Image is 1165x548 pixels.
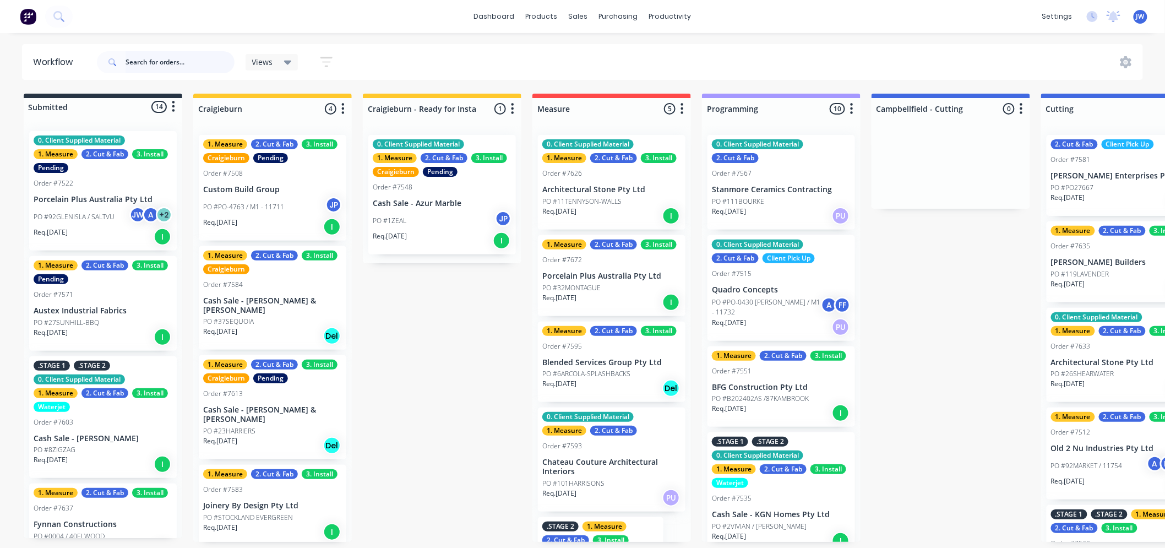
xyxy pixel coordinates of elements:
[1099,326,1146,336] div: 2. Cut & Fab
[760,464,807,474] div: 2. Cut & Fab
[712,185,851,194] p: Stanmore Ceramics Contracting
[302,139,337,149] div: 3. Install
[34,261,78,270] div: 1. Measure
[34,318,99,328] p: PO #27SUNHILL-BBQ
[199,246,346,350] div: 1. Measure2. Cut & Fab3. InstallCraigieburnOrder #7584Cash Sale - [PERSON_NAME] & [PERSON_NAME]PO...
[1147,455,1163,472] div: A
[821,297,837,313] div: A
[712,510,851,519] p: Cash Sale - KGN Homes Pty Ltd
[203,373,249,383] div: Craigieburn
[203,436,237,446] p: Req. [DATE]
[542,240,586,249] div: 1. Measure
[203,153,249,163] div: Craigieburn
[33,56,78,69] div: Workflow
[203,139,247,149] div: 1. Measure
[1051,183,1094,193] p: PO #PO27667
[34,178,73,188] div: Order #7522
[662,294,680,311] div: I
[1051,369,1114,379] p: PO #26SHEARWATER
[542,369,630,379] p: PO #6ARCOLA-SPLASHBACKS
[199,465,346,546] div: 1. Measure2. Cut & Fab3. InstallOrder #7583Joinery By Design Pty LtdPO #STOCKLAND EVERGREENReq.[D...
[590,153,637,163] div: 2. Cut & Fab
[641,240,677,249] div: 3. Install
[1051,279,1085,289] p: Req. [DATE]
[1136,12,1145,21] span: JW
[493,232,510,249] div: I
[810,464,846,474] div: 3. Install
[712,169,752,178] div: Order #7567
[34,402,70,412] div: Waterjet
[832,318,850,336] div: PU
[712,197,764,207] p: PO #111BOURKE
[34,445,75,455] p: PO #8ZIGZAG
[712,394,809,404] p: PO #B202402AS /87KAMBROOK
[203,485,243,495] div: Order #7583
[542,522,579,531] div: .STAGE 2
[325,197,342,213] div: JP
[594,8,644,25] div: purchasing
[707,135,855,230] div: 0. Client Supplied Material2. Cut & FabOrder #7567Stanmore Ceramics ContractingPO #111BOURKEReq.[...
[154,228,171,246] div: I
[203,185,342,194] p: Custom Build Group
[34,149,78,159] div: 1. Measure
[542,272,681,281] p: Porcelain Plus Australia Pty Ltd
[760,351,807,361] div: 2. Cut & Fab
[712,207,746,216] p: Req. [DATE]
[132,149,168,159] div: 3. Install
[538,408,685,512] div: 0. Client Supplied Material1. Measure2. Cut & FabOrder #7593Chateau Couture Architectural Interio...
[81,149,128,159] div: 2. Cut & Fab
[563,8,594,25] div: sales
[712,404,746,414] p: Req. [DATE]
[302,251,337,261] div: 3. Install
[34,290,73,300] div: Order #7571
[1051,341,1091,351] div: Order #7633
[590,426,637,436] div: 2. Cut & Fab
[29,356,177,479] div: .STAGE 1.STAGE 20. Client Supplied Material1. Measure2. Cut & Fab3. InstallWaterjetOrder #7603Cas...
[1102,523,1137,533] div: 3. Install
[1099,226,1146,236] div: 2. Cut & Fab
[834,297,851,313] div: FF
[712,366,752,376] div: Order #7551
[373,231,407,241] p: Req. [DATE]
[203,405,342,424] p: Cash Sale - [PERSON_NAME] & [PERSON_NAME]
[203,426,255,436] p: PO #23HARRIERS
[712,522,807,531] p: PO #2VIVIAN / [PERSON_NAME]
[126,51,235,73] input: Search for orders...
[323,523,341,541] div: I
[203,169,243,178] div: Order #7508
[712,297,821,317] p: PO #PO-0430 [PERSON_NAME] / M1 - 11732
[203,264,249,274] div: Craigieburn
[373,199,511,208] p: Cash Sale - Azur Marble
[34,212,115,222] p: PO #92GLENISLA / SALTVU
[712,437,748,447] div: .STAGE 1
[132,488,168,498] div: 3. Install
[199,135,346,241] div: 1. Measure2. Cut & Fab3. InstallCraigieburnPendingOrder #7508Custom Build GroupPO #PO-4763 / M1 -...
[34,434,172,443] p: Cash Sale - [PERSON_NAME]
[538,135,685,230] div: 0. Client Supplied Material1. Measure2. Cut & Fab3. InstallOrder #7626Architectural Stone Pty Ltd...
[707,235,855,341] div: 0. Client Supplied Material2. Cut & FabClient Pick UpOrder #7515Quadro ConceptsPO #PO-0430 [PERSO...
[471,153,507,163] div: 3. Install
[373,167,419,177] div: Craigieburn
[1091,509,1128,519] div: .STAGE 2
[542,426,586,436] div: 1. Measure
[662,379,680,397] div: Del
[542,341,582,351] div: Order #7595
[156,207,172,223] div: + 2
[542,535,589,545] div: 2. Cut & Fab
[542,207,576,216] p: Req. [DATE]
[495,210,511,227] div: JP
[34,195,172,204] p: Porcelain Plus Australia Pty Ltd
[252,56,273,68] span: Views
[203,523,237,533] p: Req. [DATE]
[203,296,342,315] p: Cash Sale - [PERSON_NAME] & [PERSON_NAME]
[590,240,637,249] div: 2. Cut & Fab
[707,346,855,427] div: 1. Measure2. Cut & Fab3. InstallOrder #7551BFG Construction Pty LtdPO #B202402AS /87KAMBROOKReq.[...
[199,355,346,459] div: 1. Measure2. Cut & Fab3. InstallCraigieburnPendingOrder #7613Cash Sale - [PERSON_NAME] & [PERSON_...
[251,360,298,370] div: 2. Cut & Fab
[712,478,748,488] div: Waterjet
[582,522,627,531] div: 1. Measure
[752,437,788,447] div: .STAGE 2
[29,131,177,251] div: 0. Client Supplied Material1. Measure2. Cut & Fab3. InstallPendingOrder #7522Porcelain Plus Austr...
[34,488,78,498] div: 1. Measure
[1037,8,1078,25] div: settings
